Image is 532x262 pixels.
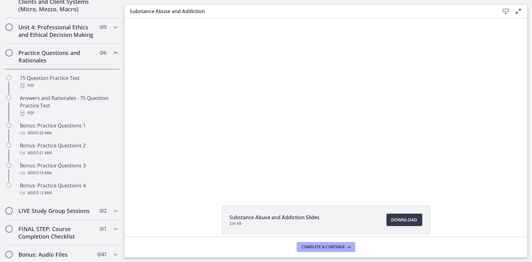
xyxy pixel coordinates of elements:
span: 234 KB [230,221,320,226]
div: PDF [20,109,117,117]
h2: FINAL STEP: Course Completion Checklist [18,225,94,240]
span: Substance Abuse and Addiction Slides [230,214,320,221]
h3: Substance Abuse and Addiction [130,7,490,15]
div: Video [20,149,117,157]
span: Download [391,216,417,224]
span: 0 / 2 [100,207,106,215]
div: Bonus: Practice Questions 4 [20,182,117,197]
div: Bonus: Practice Questions 1 [20,122,117,137]
span: 0 / 47 [97,251,106,258]
div: Video [20,169,117,177]
span: Complete & continue [302,245,345,250]
div: Answers and Rationales - 75 Question Practice Test [20,94,117,117]
div: PDF [20,82,117,89]
button: Complete & continue [297,242,355,252]
iframe: Video Lesson [125,18,527,191]
div: 75 Question Practice Test [20,74,117,89]
a: Download [386,214,422,226]
span: 0 / 9 [100,23,106,31]
h2: Bonus: Audio Files [18,251,94,258]
span: · 20 min [38,129,52,137]
div: Bonus: Practice Questions 3 [20,162,117,177]
h2: Practice Questions and Rationales [18,49,94,64]
span: · 15 min [38,169,52,177]
div: Bonus: Practice Questions 2 [20,142,117,157]
span: · 12 min [38,189,52,197]
h2: Unit 4: Professional Ethics and Ethical Decision Making [18,23,94,38]
h2: LIVE Study Group Sessions [18,207,94,215]
span: 0 / 6 [100,49,106,57]
span: · 21 min [38,149,52,157]
div: Video [20,189,117,197]
div: Video [20,129,117,137]
span: 0 / 1 [100,225,106,233]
